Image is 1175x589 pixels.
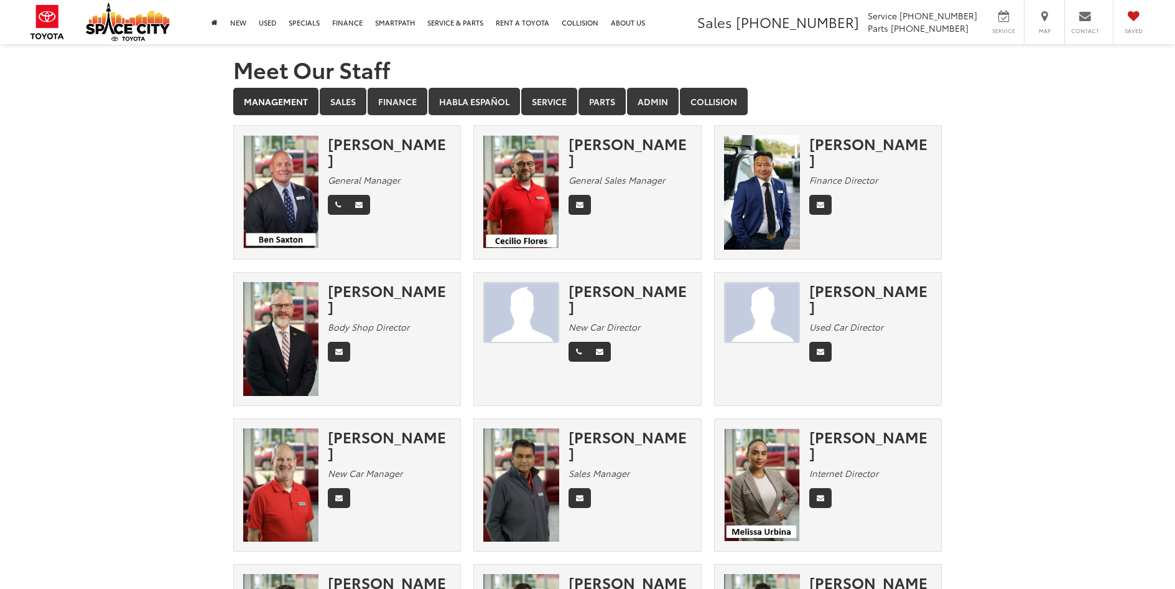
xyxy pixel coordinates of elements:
[569,467,629,479] em: Sales Manager
[1031,27,1058,35] span: Map
[86,2,170,41] img: Space City Toyota
[868,22,888,34] span: Parts
[328,342,350,362] a: Email
[724,282,800,344] img: Marco Compean
[328,282,451,315] div: [PERSON_NAME]
[809,321,883,333] em: Used Car Director
[724,135,800,250] img: Nam Pham
[328,135,451,168] div: [PERSON_NAME]
[809,135,932,168] div: [PERSON_NAME]
[569,428,692,461] div: [PERSON_NAME]
[588,342,611,362] a: Email
[328,321,409,333] em: Body Shop Director
[320,88,366,115] a: Sales
[243,428,319,542] img: David Hardy
[569,321,640,333] em: New Car Director
[243,135,319,249] img: Ben Saxton
[328,195,348,215] a: Phone
[328,488,350,508] a: Email
[569,174,665,186] em: General Sales Manager
[233,88,318,115] a: Management
[569,488,591,508] a: Email
[348,195,370,215] a: Email
[809,488,832,508] a: Email
[809,282,932,315] div: [PERSON_NAME]
[809,467,878,479] em: Internet Director
[891,22,968,34] span: [PHONE_NUMBER]
[1071,27,1099,35] span: Contact
[724,428,800,541] img: Melissa Urbina
[899,9,977,22] span: [PHONE_NUMBER]
[569,135,692,168] div: [PERSON_NAME]
[233,57,942,82] h1: Meet Our Staff
[868,9,897,22] span: Service
[328,174,400,186] em: General Manager
[809,174,878,186] em: Finance Director
[483,282,559,344] img: JAMES TAYLOR
[809,428,932,461] div: [PERSON_NAME]
[368,88,427,115] a: Finance
[990,27,1018,35] span: Service
[578,88,626,115] a: Parts
[243,282,319,396] img: Sean Patterson
[233,88,942,116] div: Department Tabs
[680,88,748,115] a: Collision
[328,467,402,479] em: New Car Manager
[697,12,732,32] span: Sales
[627,88,679,115] a: Admin
[483,428,559,542] img: Oz Ali
[809,195,832,215] a: Email
[569,282,692,315] div: [PERSON_NAME]
[569,195,591,215] a: Email
[429,88,520,115] a: Habla Español
[483,135,559,249] img: Cecilio Flores
[809,342,832,362] a: Email
[521,88,577,115] a: Service
[569,342,589,362] a: Phone
[328,428,451,461] div: [PERSON_NAME]
[1120,27,1147,35] span: Saved
[736,12,859,32] span: [PHONE_NUMBER]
